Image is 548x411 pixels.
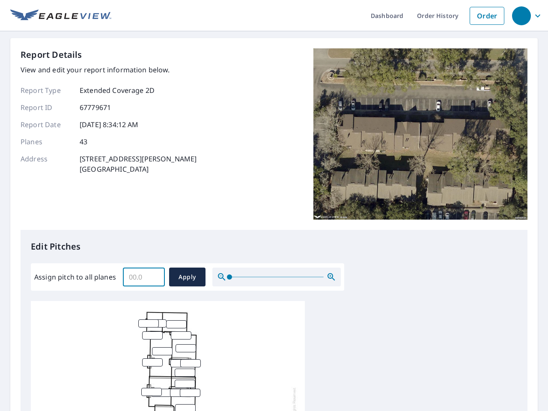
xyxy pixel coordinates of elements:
[80,137,87,147] p: 43
[31,240,517,253] p: Edit Pitches
[80,85,155,95] p: Extended Coverage 2D
[21,65,197,75] p: View and edit your report information below.
[123,265,165,289] input: 00.0
[470,7,504,25] a: Order
[169,268,205,286] button: Apply
[80,102,111,113] p: 67779671
[34,272,116,282] label: Assign pitch to all planes
[80,154,197,174] p: [STREET_ADDRESS][PERSON_NAME] [GEOGRAPHIC_DATA]
[80,119,139,130] p: [DATE] 8:34:12 AM
[176,272,199,283] span: Apply
[21,85,72,95] p: Report Type
[21,154,72,174] p: Address
[21,48,82,61] p: Report Details
[21,119,72,130] p: Report Date
[313,48,527,220] img: Top image
[21,102,72,113] p: Report ID
[21,137,72,147] p: Planes
[10,9,111,22] img: EV Logo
